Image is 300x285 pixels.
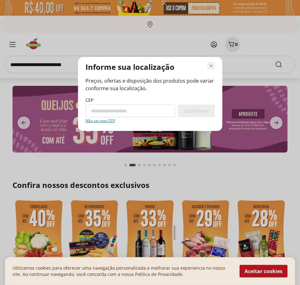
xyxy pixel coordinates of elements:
div: Modal de regionalização [78,57,222,131]
a: Não sei meu CEP [85,118,115,123]
button: Confirmar [178,105,215,117]
p: Informe sua localização [85,62,174,72]
span: Preços, ofertas e disposição dos produtos pode variar conforme sua localização. [85,77,215,92]
label: CEP [85,97,93,103]
span: Confirmar [184,108,209,113]
button: Aceitar cookies [240,265,287,277]
button: Fechar modal de regionalização [207,62,215,70]
p: Utilizamos cookies para oferecer uma navegação personalizada e melhorar sua experiencia no nosso ... [13,265,232,277]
